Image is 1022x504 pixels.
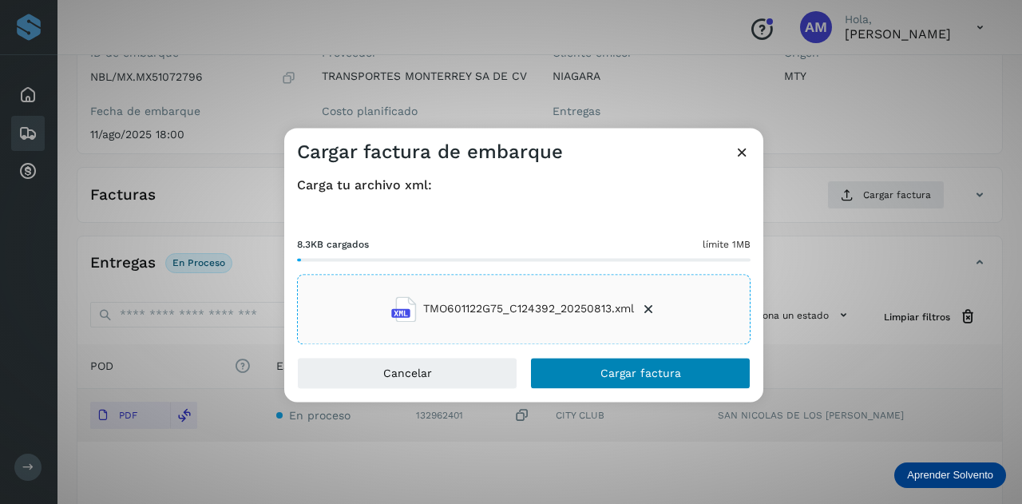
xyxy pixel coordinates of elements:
[894,462,1006,488] div: Aprender Solvento
[297,177,751,192] h4: Carga tu archivo xml:
[297,141,563,164] h3: Cargar factura de embarque
[297,357,517,389] button: Cancelar
[423,301,634,318] span: TMO601122G75_C124392_20250813.xml
[530,357,751,389] button: Cargar factura
[297,237,369,252] span: 8.3KB cargados
[383,367,432,379] span: Cancelar
[907,469,993,482] p: Aprender Solvento
[600,367,681,379] span: Cargar factura
[703,237,751,252] span: límite 1MB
